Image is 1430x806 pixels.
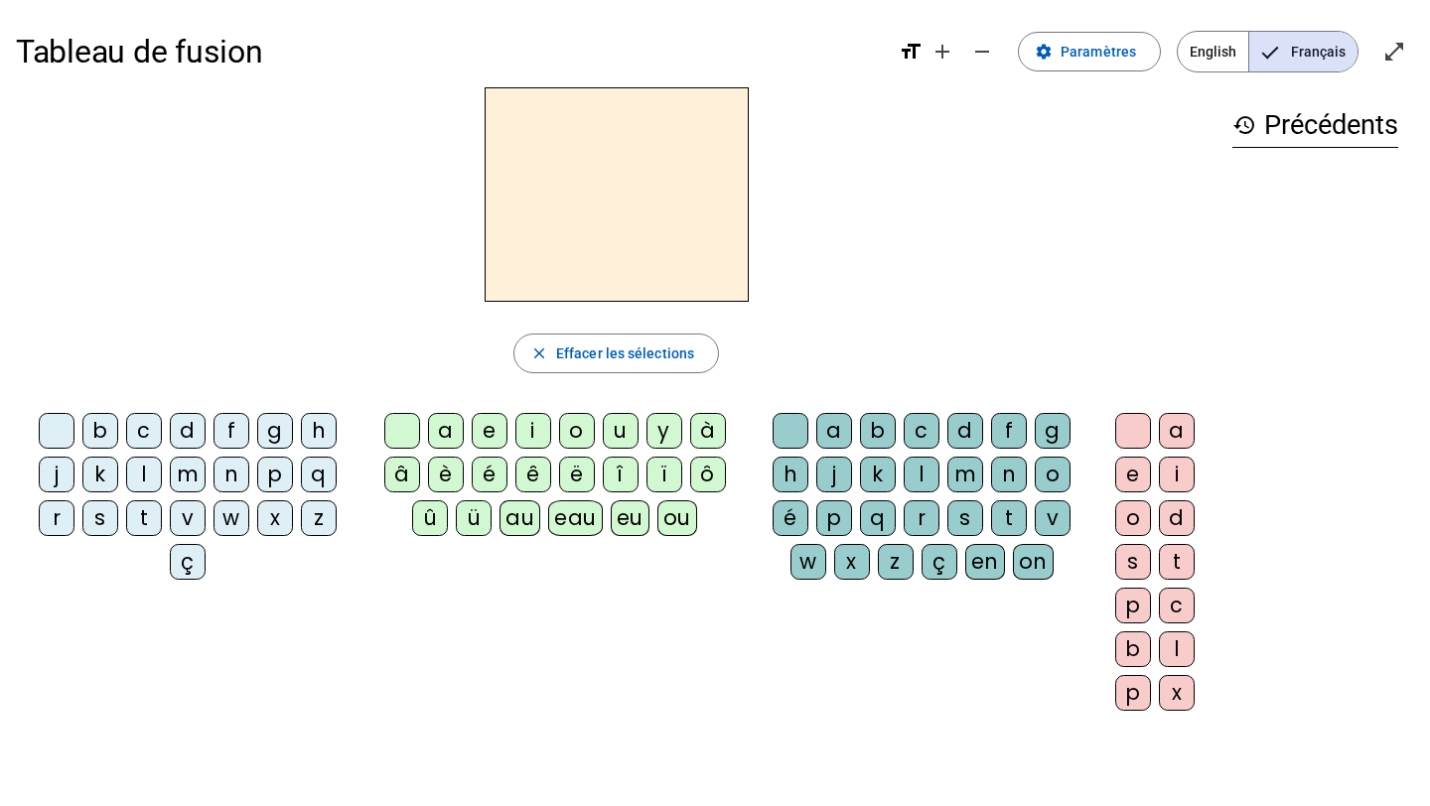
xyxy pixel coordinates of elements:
[690,413,726,449] div: à
[1035,500,1071,536] div: v
[646,457,682,492] div: ï
[1159,588,1195,623] div: c
[1374,32,1414,71] button: Entrer en plein écran
[1382,40,1406,64] mat-icon: open_in_full
[690,457,726,492] div: ô
[170,544,206,580] div: ç
[428,413,464,449] div: a
[1061,40,1136,64] span: Paramètres
[1013,544,1054,580] div: on
[947,413,983,449] div: d
[1159,413,1195,449] div: a
[16,20,883,83] h1: Tableau de fusion
[965,544,1005,580] div: en
[170,413,206,449] div: d
[930,40,954,64] mat-icon: add
[257,457,293,492] div: p
[412,500,448,536] div: û
[611,500,649,536] div: eu
[301,457,337,492] div: q
[657,500,697,536] div: ou
[384,457,420,492] div: â
[1159,631,1195,667] div: l
[816,500,852,536] div: p
[1115,457,1151,492] div: e
[1115,675,1151,711] div: p
[1115,500,1151,536] div: o
[428,457,464,492] div: è
[1159,500,1195,536] div: d
[603,457,639,492] div: î
[170,457,206,492] div: m
[947,500,983,536] div: s
[214,413,249,449] div: f
[556,341,694,365] span: Effacer les sélections
[1232,103,1398,148] h3: Précédents
[1115,631,1151,667] div: b
[1115,588,1151,623] div: p
[126,457,162,492] div: l
[1018,32,1161,71] button: Paramètres
[878,544,914,580] div: z
[904,457,939,492] div: l
[603,413,639,449] div: u
[301,500,337,536] div: z
[559,413,595,449] div: o
[214,500,249,536] div: w
[947,457,983,492] div: m
[456,500,492,536] div: ü
[860,457,896,492] div: k
[82,500,118,536] div: s
[904,500,939,536] div: r
[1035,43,1053,61] mat-icon: settings
[816,413,852,449] div: a
[773,500,808,536] div: é
[991,413,1027,449] div: f
[991,500,1027,536] div: t
[82,413,118,449] div: b
[1249,32,1358,71] span: Français
[904,413,939,449] div: c
[39,500,74,536] div: r
[1177,31,1358,72] mat-button-toggle-group: Language selection
[214,457,249,492] div: n
[970,40,994,64] mat-icon: remove
[472,457,507,492] div: é
[773,457,808,492] div: h
[472,413,507,449] div: e
[816,457,852,492] div: j
[513,334,719,373] button: Effacer les sélections
[530,344,548,362] mat-icon: close
[922,544,957,580] div: ç
[1159,544,1195,580] div: t
[82,457,118,492] div: k
[548,500,603,536] div: eau
[899,40,923,64] mat-icon: format_size
[1115,544,1151,580] div: s
[170,500,206,536] div: v
[257,413,293,449] div: g
[860,413,896,449] div: b
[860,500,896,536] div: q
[39,457,74,492] div: j
[515,457,551,492] div: ê
[559,457,595,492] div: ë
[991,457,1027,492] div: n
[1178,32,1248,71] span: English
[301,413,337,449] div: h
[1035,413,1071,449] div: g
[126,413,162,449] div: c
[923,32,962,71] button: Augmenter la taille de la police
[1159,457,1195,492] div: i
[1232,113,1256,137] mat-icon: history
[1035,457,1071,492] div: o
[646,413,682,449] div: y
[790,544,826,580] div: w
[962,32,1002,71] button: Diminuer la taille de la police
[834,544,870,580] div: x
[1159,675,1195,711] div: x
[126,500,162,536] div: t
[257,500,293,536] div: x
[500,500,540,536] div: au
[515,413,551,449] div: i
